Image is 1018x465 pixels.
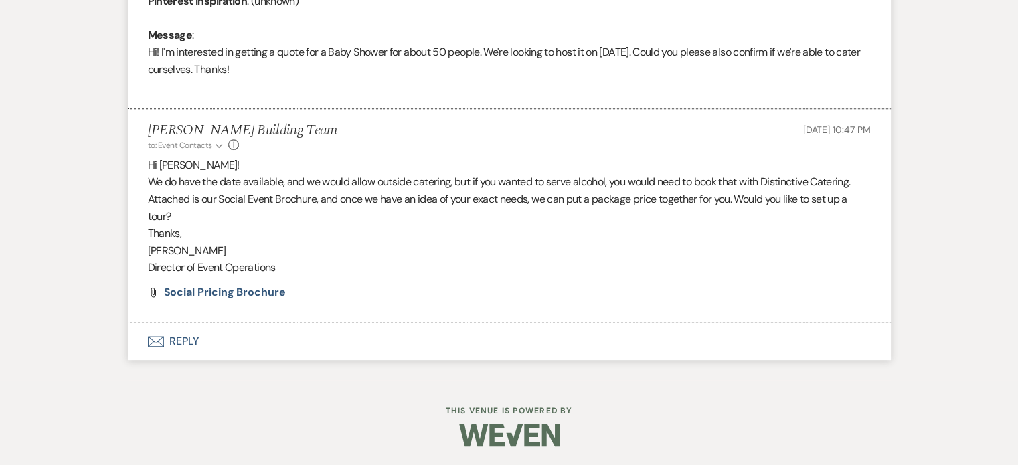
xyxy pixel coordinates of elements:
b: Message [148,28,193,42]
p: We do have the date available, and we would allow outside catering, but if you wanted to serve al... [148,173,871,225]
button: Reply [128,322,891,360]
h5: [PERSON_NAME] Building Team [148,122,338,139]
img: Weven Logo [459,411,560,458]
p: Director of Event Operations [148,259,871,276]
button: to: Event Contacts [148,139,225,151]
span: Social Pricing Brochure [164,285,286,299]
span: [DATE] 10:47 PM [803,124,871,136]
p: Hi [PERSON_NAME]! [148,157,871,174]
p: Thanks, [148,225,871,242]
p: [PERSON_NAME] [148,242,871,260]
span: to: Event Contacts [148,140,212,151]
a: Social Pricing Brochure [164,287,286,298]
